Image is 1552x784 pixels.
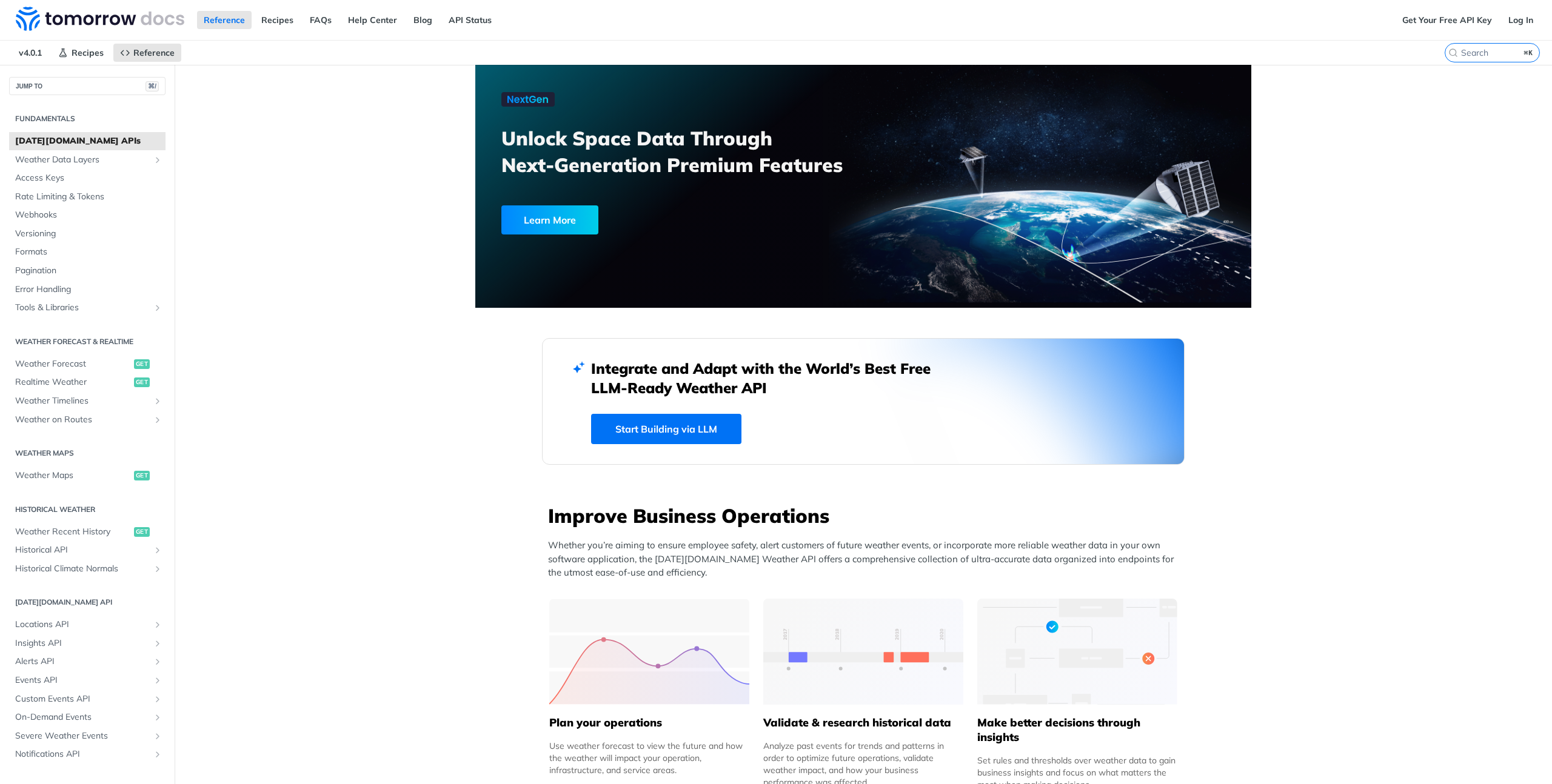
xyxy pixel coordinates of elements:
a: Weather TimelinesShow subpages for Weather Timelines [9,392,166,410]
a: Tools & LibrariesShow subpages for Tools & Libraries [9,299,166,317]
a: Help Center [341,11,404,29]
h5: Validate & research historical data [763,716,963,730]
h2: Historical Weather [9,504,166,515]
button: Show subpages for Locations API [153,620,162,630]
h5: Make better decisions through insights [977,716,1177,745]
span: Notifications API [15,748,150,760]
a: Weather Forecastget [9,355,166,373]
button: Show subpages for Notifications API [153,749,162,759]
a: Insights APIShow subpages for Insights API [9,634,166,653]
a: Weather on RoutesShow subpages for Weather on Routes [9,411,166,429]
a: Pagination [9,262,166,280]
span: Pagination [15,265,162,277]
kbd: ⌘K [1521,47,1536,59]
a: Formats [9,243,166,261]
button: Show subpages for Severe Weather Events [153,731,162,741]
a: Weather Recent Historyget [9,523,166,541]
span: Events API [15,674,150,686]
h2: [DATE][DOMAIN_NAME] API [9,597,166,608]
span: Webhooks [15,209,162,221]
a: Error Handling [9,281,166,299]
a: Blog [407,11,439,29]
span: Historical Climate Normals [15,563,150,575]
a: Weather Mapsget [9,467,166,485]
span: On-Demand Events [15,711,150,723]
span: Weather on Routes [15,414,150,426]
button: Show subpages for Alerts API [153,657,162,666]
h2: Weather Forecast & realtime [9,336,166,347]
button: JUMP TO⌘/ [9,77,166,95]
span: Locations API [15,619,150,631]
button: Show subpages for Historical Climate Normals [153,564,162,574]
button: Show subpages for Weather Timelines [153,396,162,406]
a: Reference [197,11,252,29]
a: [DATE][DOMAIN_NAME] APIs [9,132,166,150]
span: v4.0.1 [12,44,48,62]
span: Realtime Weather [15,376,131,388]
span: Custom Events API [15,693,150,705]
button: Show subpages for Events API [153,676,162,685]
a: Notifications APIShow subpages for Notifications API [9,745,166,763]
a: Learn More [501,205,801,234]
a: API Status [442,11,498,29]
a: Webhooks [9,206,166,224]
h2: Fundamentals [9,113,166,124]
span: Weather Maps [15,470,131,482]
h5: Plan your operations [549,716,749,730]
button: Show subpages for On-Demand Events [153,713,162,722]
a: Start Building via LLM [591,414,741,444]
h3: Improve Business Operations [548,502,1185,529]
div: Learn More [501,205,598,234]
img: NextGen [501,92,555,107]
a: Log In [1502,11,1540,29]
a: Events APIShow subpages for Events API [9,671,166,689]
span: Weather Forecast [15,358,131,370]
a: Get Your Free API Key [1396,11,1499,29]
a: Access Keys [9,169,166,187]
span: Access Keys [15,172,162,184]
a: Versioning [9,225,166,243]
span: Weather Data Layers [15,154,150,166]
span: Historical API [15,544,150,556]
img: Tomorrow.io Weather API Docs [16,7,184,31]
a: Recipes [255,11,300,29]
a: Reference [113,44,181,62]
p: Whether you’re aiming to ensure employee safety, alert customers of future weather events, or inc... [548,539,1185,580]
a: Historical APIShow subpages for Historical API [9,541,166,559]
span: Weather Recent History [15,526,131,538]
a: Recipes [52,44,110,62]
a: Historical Climate NormalsShow subpages for Historical Climate Normals [9,560,166,578]
svg: Search [1448,48,1458,58]
button: Show subpages for Custom Events API [153,694,162,704]
span: Insights API [15,637,150,649]
span: get [134,471,150,480]
a: Realtime Weatherget [9,373,166,391]
span: ⌘/ [145,81,159,91]
span: Alerts API [15,656,150,668]
span: Severe Weather Events [15,730,150,742]
a: Rate Limiting & Tokens [9,188,166,206]
h3: Unlock Space Data Through Next-Generation Premium Features [501,125,877,178]
span: get [134,377,150,387]
button: Show subpages for Weather Data Layers [153,155,162,165]
span: get [134,527,150,537]
span: Formats [15,246,162,258]
a: Alerts APIShow subpages for Alerts API [9,653,166,671]
button: Show subpages for Historical API [153,545,162,555]
span: [DATE][DOMAIN_NAME] APIs [15,135,162,147]
a: Severe Weather EventsShow subpages for Severe Weather Events [9,727,166,745]
h2: Weather Maps [9,448,166,459]
span: Weather Timelines [15,395,150,407]
a: Weather Data LayersShow subpages for Weather Data Layers [9,151,166,169]
a: Locations APIShow subpages for Locations API [9,616,166,634]
span: Tools & Libraries [15,302,150,314]
a: On-Demand EventsShow subpages for On-Demand Events [9,708,166,726]
img: 39565e8-group-4962x.svg [549,599,749,705]
span: Reference [133,47,175,58]
button: Show subpages for Insights API [153,639,162,648]
span: get [134,359,150,369]
span: Error Handling [15,284,162,296]
span: Rate Limiting & Tokens [15,191,162,203]
button: Show subpages for Weather on Routes [153,415,162,425]
a: Custom Events APIShow subpages for Custom Events API [9,690,166,708]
